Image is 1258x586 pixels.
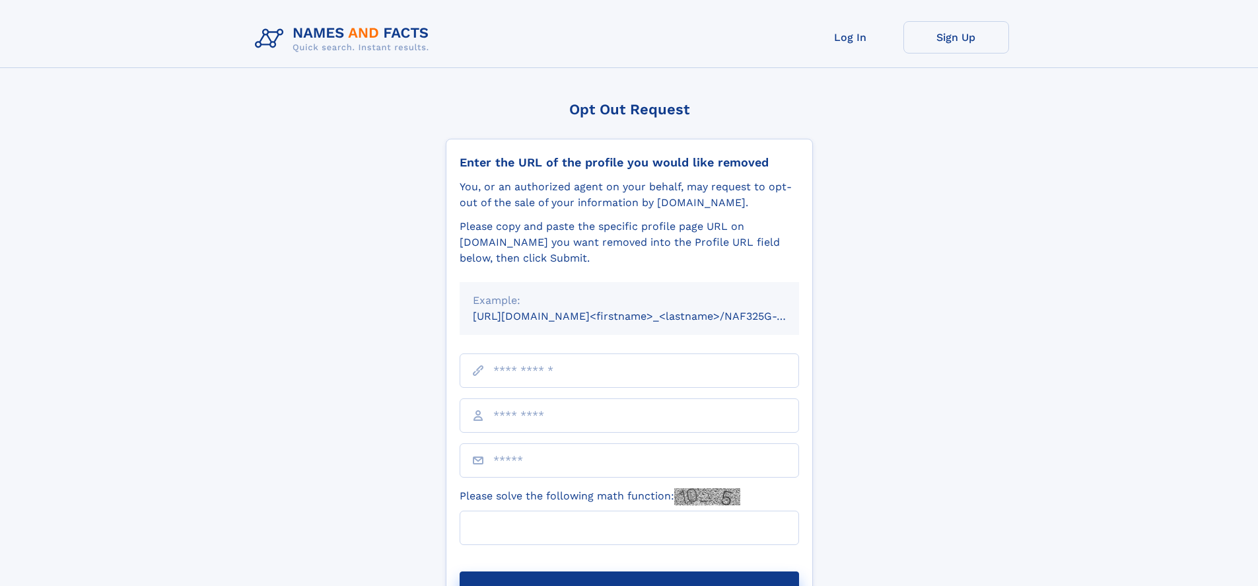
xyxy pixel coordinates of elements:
[460,488,740,505] label: Please solve the following math function:
[446,101,813,118] div: Opt Out Request
[473,293,786,309] div: Example:
[460,219,799,266] div: Please copy and paste the specific profile page URL on [DOMAIN_NAME] you want removed into the Pr...
[460,155,799,170] div: Enter the URL of the profile you would like removed
[798,21,903,54] a: Log In
[903,21,1009,54] a: Sign Up
[250,21,440,57] img: Logo Names and Facts
[460,179,799,211] div: You, or an authorized agent on your behalf, may request to opt-out of the sale of your informatio...
[473,310,824,322] small: [URL][DOMAIN_NAME]<firstname>_<lastname>/NAF325G-xxxxxxxx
